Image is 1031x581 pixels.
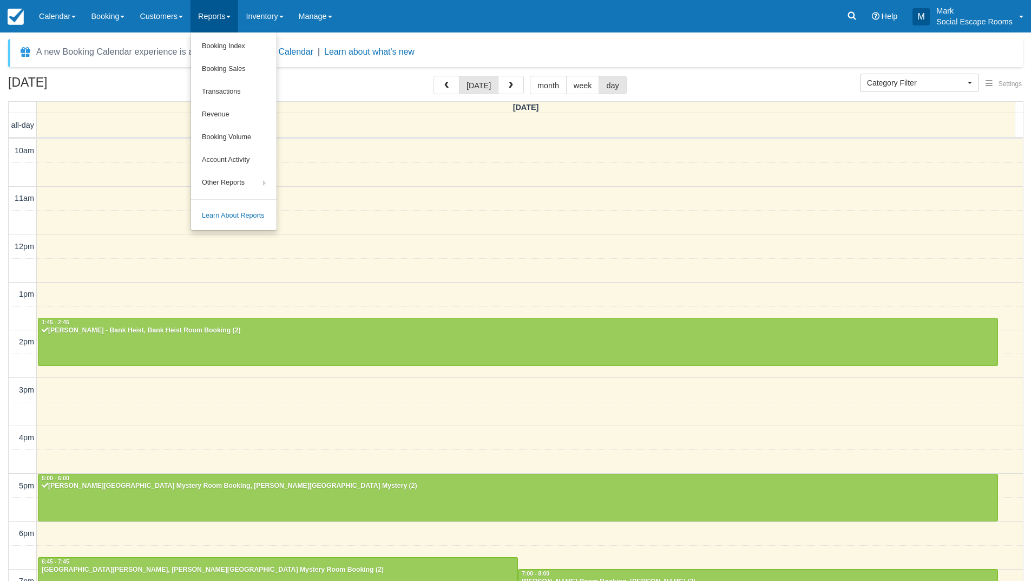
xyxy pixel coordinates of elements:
a: Other Reports [191,172,277,194]
span: 6:45 - 7:45 [42,559,69,565]
a: 1:45 - 2:45[PERSON_NAME] - Bank Heist, Bank Heist Room Booking (2) [38,318,998,365]
p: Social Escape Rooms [936,16,1013,27]
div: [PERSON_NAME][GEOGRAPHIC_DATA] Mystery Room Booking, [PERSON_NAME][GEOGRAPHIC_DATA] Mystery (2) [41,482,995,491]
a: Account Activity [191,149,277,172]
button: Enable New Calendar [230,47,313,57]
span: 1pm [19,290,34,298]
h2: [DATE] [8,76,145,96]
div: M [912,8,930,25]
a: Booking Sales [191,58,277,81]
span: 4pm [19,433,34,442]
span: 1:45 - 2:45 [42,319,69,325]
span: 6pm [19,529,34,538]
span: [DATE] [513,103,539,112]
span: Category Filter [867,77,965,88]
span: | [318,47,320,56]
span: Help [882,12,898,21]
button: [DATE] [459,76,498,94]
a: Booking Volume [191,126,277,149]
span: 11am [15,194,34,203]
p: Mark [936,5,1013,16]
i: Help [872,12,879,20]
a: Transactions [191,81,277,103]
a: Learn About Reports [191,205,277,227]
div: [PERSON_NAME] - Bank Heist, Bank Heist Room Booking (2) [41,327,995,335]
span: all-day [11,121,34,129]
span: 5pm [19,481,34,490]
img: checkfront-main-nav-mini-logo.png [8,9,24,25]
div: A new Booking Calendar experience is available! [36,45,226,58]
span: 10am [15,146,34,155]
a: 5:00 - 6:00[PERSON_NAME][GEOGRAPHIC_DATA] Mystery Room Booking, [PERSON_NAME][GEOGRAPHIC_DATA] My... [38,474,998,521]
span: 7:00 - 8:00 [522,571,549,577]
button: month [530,76,567,94]
a: Booking Index [191,35,277,58]
button: Settings [979,76,1028,92]
span: 2pm [19,337,34,346]
a: Revenue [191,103,277,126]
span: Settings [999,80,1022,88]
span: 12pm [15,242,34,251]
a: Learn about what's new [324,47,415,56]
button: Category Filter [860,74,979,92]
span: 5:00 - 6:00 [42,475,69,481]
button: day [599,76,626,94]
button: week [566,76,600,94]
div: [GEOGRAPHIC_DATA][PERSON_NAME], [PERSON_NAME][GEOGRAPHIC_DATA] Mystery Room Booking (2) [41,566,515,575]
ul: Reports [191,32,277,231]
span: 3pm [19,386,34,394]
